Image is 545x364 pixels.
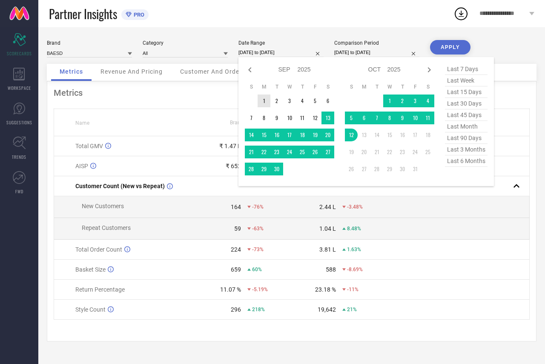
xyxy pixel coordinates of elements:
[54,88,530,98] div: Metrics
[318,306,336,313] div: 19,642
[49,5,117,23] span: Partner Insights
[396,129,409,141] td: Thu Oct 16 2025
[347,246,361,252] span: 1.63%
[383,95,396,107] td: Wed Oct 01 2025
[132,11,144,18] span: PRO
[321,146,334,158] td: Sat Sep 27 2025
[409,95,422,107] td: Fri Oct 03 2025
[345,129,358,141] td: Sun Oct 12 2025
[396,83,409,90] th: Thursday
[321,129,334,141] td: Sat Sep 20 2025
[453,6,469,21] div: Open download list
[8,85,31,91] span: WORKSPACE
[231,246,241,253] div: 224
[347,226,361,232] span: 8.48%
[75,286,125,293] span: Return Percentage
[238,40,324,46] div: Date Range
[47,40,132,46] div: Brand
[252,246,264,252] span: -73%
[422,112,434,124] td: Sat Oct 11 2025
[252,307,265,312] span: 218%
[309,95,321,107] td: Fri Sep 05 2025
[315,286,336,293] div: 23.18 %
[347,267,363,272] span: -8.69%
[15,188,23,195] span: FWD
[231,203,241,210] div: 164
[75,163,88,169] span: AISP
[270,112,283,124] td: Tue Sep 09 2025
[396,163,409,175] td: Thu Oct 30 2025
[409,146,422,158] td: Fri Oct 24 2025
[283,95,296,107] td: Wed Sep 03 2025
[270,129,283,141] td: Tue Sep 16 2025
[409,112,422,124] td: Fri Oct 10 2025
[383,112,396,124] td: Wed Oct 08 2025
[409,129,422,141] td: Fri Oct 17 2025
[258,129,270,141] td: Mon Sep 15 2025
[370,112,383,124] td: Tue Oct 07 2025
[321,83,334,90] th: Saturday
[226,163,241,169] div: ₹ 652
[283,83,296,90] th: Wednesday
[383,146,396,158] td: Wed Oct 22 2025
[358,129,370,141] td: Mon Oct 13 2025
[270,83,283,90] th: Tuesday
[252,204,264,210] span: -76%
[321,95,334,107] td: Sat Sep 06 2025
[219,143,241,149] div: ₹ 1.47 L
[409,163,422,175] td: Fri Oct 31 2025
[309,129,321,141] td: Fri Sep 19 2025
[445,109,488,121] span: last 45 days
[396,112,409,124] td: Thu Oct 09 2025
[82,203,124,209] span: New Customers
[445,86,488,98] span: last 15 days
[82,224,131,231] span: Repeat Customers
[383,129,396,141] td: Wed Oct 15 2025
[296,83,309,90] th: Thursday
[326,266,336,273] div: 588
[270,146,283,158] td: Tue Sep 23 2025
[309,146,321,158] td: Fri Sep 26 2025
[252,267,262,272] span: 60%
[180,68,245,75] span: Customer And Orders
[6,119,32,126] span: SUGGESTIONS
[445,63,488,75] span: last 7 days
[258,163,270,175] td: Mon Sep 29 2025
[245,65,255,75] div: Previous month
[345,83,358,90] th: Sunday
[445,155,488,167] span: last 6 months
[383,83,396,90] th: Wednesday
[75,266,106,273] span: Basket Size
[75,246,122,253] span: Total Order Count
[245,112,258,124] td: Sun Sep 07 2025
[383,163,396,175] td: Wed Oct 29 2025
[370,163,383,175] td: Tue Oct 28 2025
[422,146,434,158] td: Sat Oct 25 2025
[283,129,296,141] td: Wed Sep 17 2025
[370,129,383,141] td: Tue Oct 14 2025
[7,50,32,57] span: SCORECARDS
[75,306,106,313] span: Style Count
[334,48,419,57] input: Select comparison period
[370,83,383,90] th: Tuesday
[396,95,409,107] td: Thu Oct 02 2025
[422,129,434,141] td: Sat Oct 18 2025
[220,286,241,293] div: 11.07 %
[231,306,241,313] div: 296
[100,68,163,75] span: Revenue And Pricing
[422,95,434,107] td: Sat Oct 04 2025
[296,129,309,141] td: Thu Sep 18 2025
[321,112,334,124] td: Sat Sep 13 2025
[296,146,309,158] td: Thu Sep 25 2025
[347,307,357,312] span: 21%
[445,121,488,132] span: last month
[358,83,370,90] th: Monday
[422,83,434,90] th: Saturday
[258,95,270,107] td: Mon Sep 01 2025
[230,120,258,126] span: Brand Value
[370,146,383,158] td: Tue Oct 21 2025
[358,146,370,158] td: Mon Oct 20 2025
[409,83,422,90] th: Friday
[345,163,358,175] td: Sun Oct 26 2025
[252,226,264,232] span: -63%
